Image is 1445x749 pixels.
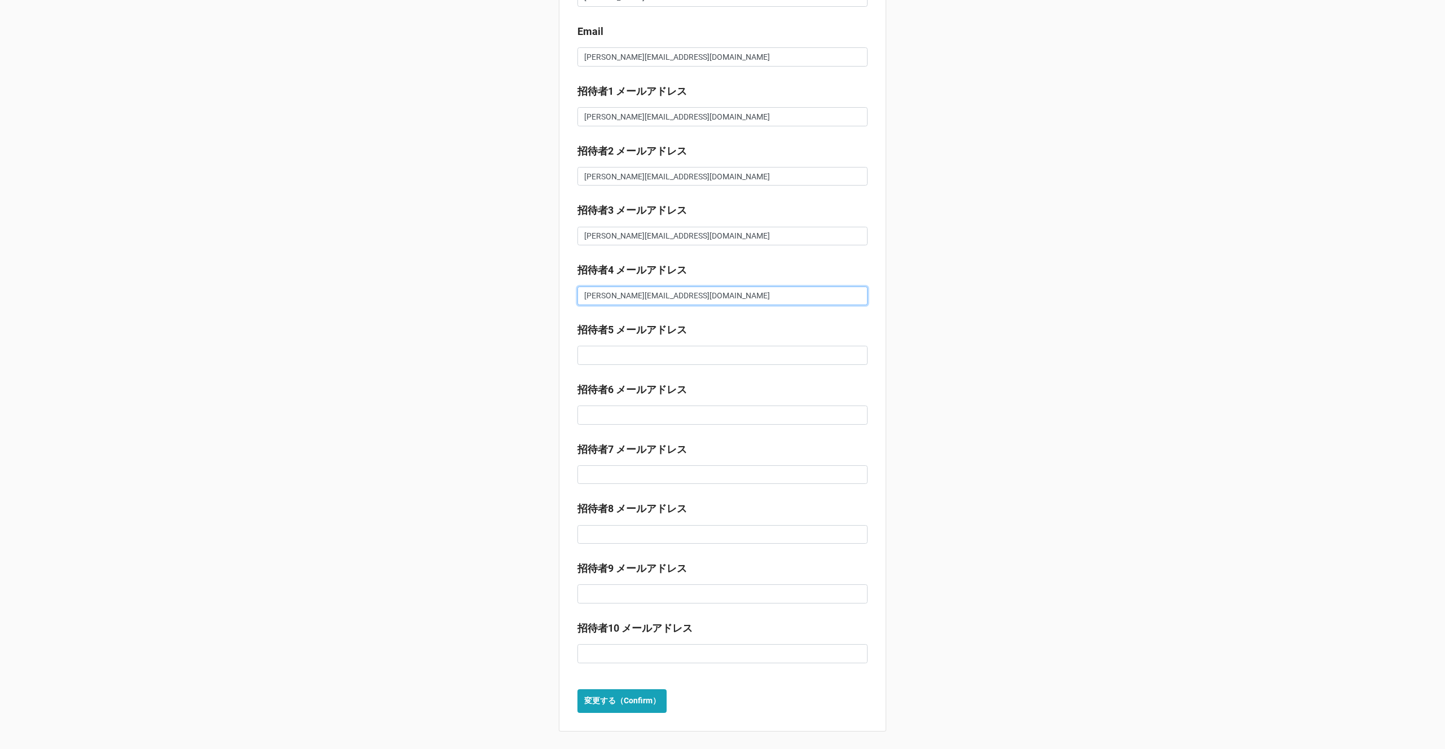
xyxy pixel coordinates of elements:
label: 招待者10 メールアドレス [577,620,693,636]
label: 招待者2 メールアドレス [577,143,687,159]
label: 招待者6 メールアドレス [577,382,687,398]
label: 招待者4 メールアドレス [577,262,687,278]
label: 招待者1 メールアドレス [577,83,687,99]
label: 招待者8 メールアドレス [577,501,687,517]
label: 招待者3 メールアドレス [577,202,687,218]
label: 招待者5 メールアドレス [577,322,687,338]
b: 変更する（Confirm） [584,695,660,707]
label: 招待者9 メールアドレス [577,561,687,576]
label: 招待者7 メールアドレス [577,442,687,457]
label: Email [577,24,603,39]
button: 変更する（Confirm） [577,689,667,713]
